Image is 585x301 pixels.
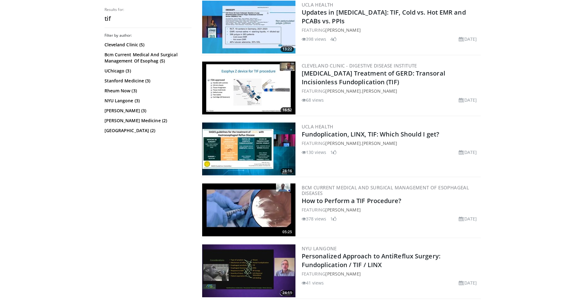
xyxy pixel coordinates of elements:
a: UChicago (3) [104,68,190,74]
img: ba4b67b0-0523-43f6-84ea-7381c397b307.300x170_q85_crop-smart_upscale.jpg [202,1,295,53]
a: [PERSON_NAME] [325,271,360,277]
h3: Filter by author: [104,33,192,38]
a: [MEDICAL_DATA] Treatment of GERD: Transoral Incisionless Fundoplication (TIF) [302,69,445,86]
h2: tif [104,15,192,23]
p: Results for: [104,7,192,12]
li: 4 [330,36,337,42]
a: [PERSON_NAME] [325,140,360,146]
a: [PERSON_NAME] [325,88,360,94]
li: [DATE] [459,97,477,103]
a: How to Perform a TIF Procedure? [302,197,402,205]
a: Bcm Current Medical And Surgical Management Of Esophag (5) [104,52,190,64]
span: 16:52 [281,107,294,113]
li: 68 views [302,97,324,103]
div: FEATURING [302,206,480,213]
li: 41 views [302,280,324,286]
div: FEATURING [302,271,480,277]
a: 24:11 [202,244,295,297]
img: aeca55ae-5b63-492b-a530-b5b0f41388b9.300x170_q85_crop-smart_upscale.jpg [202,123,295,175]
a: UCLA Health [302,2,333,8]
a: Rheum Now (3) [104,88,190,94]
li: 398 views [302,36,327,42]
span: 24:11 [281,290,294,296]
img: f0121ea7-2a51-445a-b0dc-4e14795a9743.300x170_q85_crop-smart_upscale.jpg [202,244,295,297]
img: 38d529c2-d66a-40e2-b5b1-3544fdaadccd.300x170_q85_crop-smart_upscale.jpg [202,62,295,114]
a: 16:52 [202,62,295,114]
li: 378 views [302,215,327,222]
a: 13:22 [202,1,295,53]
a: 28:16 [202,123,295,175]
a: [PERSON_NAME] Medicine (2) [104,118,190,124]
a: Cleveland Clinic (5) [104,42,190,48]
a: [PERSON_NAME] [362,88,397,94]
a: [PERSON_NAME] (3) [104,108,190,114]
a: Cleveland Clinic - Digestive Disease Institute [302,63,417,69]
a: [PERSON_NAME] [325,27,360,33]
a: Updates in [MEDICAL_DATA]: TIF, Cold vs. Hot EMR and PCABs vs. PPIs [302,8,466,25]
div: FEATURING , [302,140,480,146]
div: FEATURING , [302,88,480,94]
li: 130 views [302,149,327,155]
li: [DATE] [459,280,477,286]
a: Stanford Medicine (3) [104,78,190,84]
a: [GEOGRAPHIC_DATA] (2) [104,127,190,134]
a: BCM Current Medical and Surgical Management of Esophageal Diseases [302,184,469,196]
li: [DATE] [459,215,477,222]
li: 1 [330,215,337,222]
span: 05:25 [281,229,294,235]
span: 13:22 [281,46,294,52]
a: [PERSON_NAME] [362,140,397,146]
a: NYU Langone (3) [104,98,190,104]
li: 1 [330,149,337,155]
a: Personalized Approach to AntiReflux Surgery: Fundoplication / TIF / LINX [302,252,440,269]
a: NYU Langone [302,245,337,252]
div: FEATURING [302,27,480,33]
a: 05:25 [202,183,295,236]
span: 28:16 [281,168,294,174]
img: db83fdca-1a71-4378-8625-0cae853568d7.300x170_q85_crop-smart_upscale.jpg [202,183,295,236]
li: [DATE] [459,36,477,42]
a: UCLA Health [302,123,333,130]
a: Fundoplication, LINX, TIF: Which Should I get? [302,130,439,138]
li: [DATE] [459,149,477,155]
a: [PERSON_NAME] [325,207,360,213]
